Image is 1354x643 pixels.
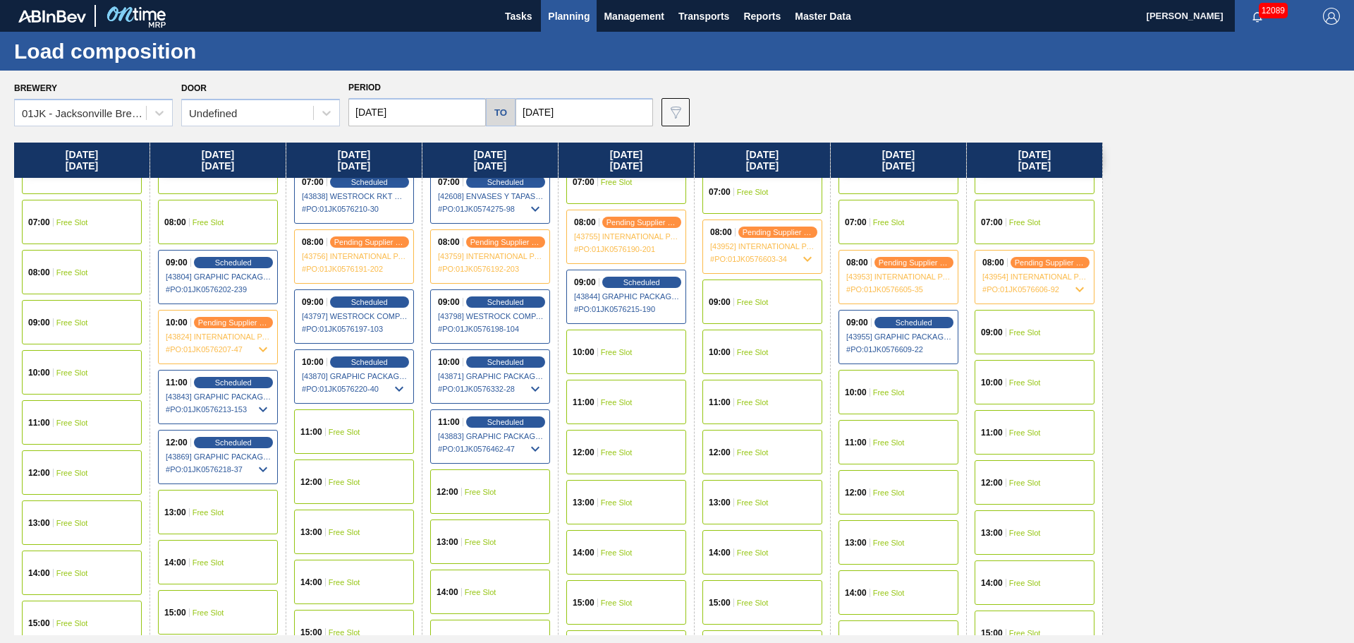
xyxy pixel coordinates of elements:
span: [43871] GRAPHIC PACKAGING INTERNATIONA - 0008221069 [438,372,544,380]
label: Brewery [14,83,57,93]
span: 13:00 [437,538,458,546]
span: Free Slot [193,508,224,517]
span: pending supplier review [198,318,269,327]
span: 11:00 [981,428,1003,437]
span: 09:00 [709,298,731,306]
span: 07:00 [573,178,594,186]
span: 12:00 [845,488,867,497]
span: 10:00 [302,358,324,366]
span: pending supplier review [1015,258,1085,267]
span: 14:00 [28,569,50,577]
span: Free Slot [737,298,769,306]
span: 14:00 [981,579,1003,587]
span: Free Slot [193,558,224,567]
span: 07:00 [302,178,324,186]
span: # PO : 01JK0576198-104 [438,320,544,337]
span: Free Slot [56,368,88,377]
span: Free Slot [56,519,88,527]
span: 08:00 [982,258,1004,267]
span: Free Slot [193,218,224,227]
span: [43755] INTERNATIONAL PAPER COMPANY - 0008221645 [574,232,680,241]
span: # PO : 01JK0576220-40 [302,380,408,397]
span: 08:00 [438,238,460,246]
span: 15:00 [573,599,594,607]
span: 12:00 [709,448,731,457]
span: Scheduled [487,298,524,306]
button: Notifications [1235,6,1280,26]
span: [43759] INTERNATIONAL PAPER COMPANY - 0008221645 [438,252,544,260]
span: Scheduled [896,318,932,327]
span: Free Slot [329,578,360,587]
span: Scheduled [487,358,524,366]
span: [43798] WESTROCK COMPANY - FOLDING CAR - 0008219776 [438,312,544,320]
span: # PO : 01JK0576210-30 [302,200,408,217]
span: # PO : 01JK0576207-47 [166,341,272,358]
input: mm/dd/yyyy [516,98,653,126]
span: [43797] WESTROCK COMPANY - FOLDING CAR - 0008219776 [302,312,408,320]
span: Free Slot [601,398,633,407]
span: 11:00 [166,378,188,387]
span: Free Slot [56,268,88,277]
span: Management [604,8,664,25]
span: [43870] GRAPHIC PACKAGING INTERNATIONA - 0008221069 [302,372,408,380]
div: Undefined [189,107,237,119]
span: pending supplier review [743,228,813,236]
span: Free Slot [873,589,905,597]
span: Free Slot [329,528,360,536]
span: # PO : 01JK0576191-202 [302,260,408,277]
img: TNhmsLtSVTkK8tSr43FrP2fwEKptu5GPRR3wAAAABJRU5ErkJggg== [18,10,86,23]
span: 09:00 [846,318,868,327]
span: Free Slot [329,428,360,436]
span: Scheduled [215,438,252,447]
span: 10:00 [166,318,188,327]
span: 10:00 [845,388,867,397]
h5: to [494,107,507,118]
span: Free Slot [1009,428,1041,437]
span: 11:00 [300,428,322,436]
span: 09:00 [302,298,324,306]
span: # PO : 01JK0576606-92 [982,281,1088,298]
label: Door [181,83,207,93]
span: Free Slot [1009,218,1041,227]
span: # PO : 01JK0576218-37 [166,461,272,478]
span: 10:00 [981,378,1003,387]
span: Free Slot [601,548,633,557]
div: [DATE] [DATE] [14,143,150,178]
span: 09:00 [438,298,460,306]
span: Free Slot [737,548,769,557]
span: Planning [548,8,590,25]
span: Free Slot [873,488,905,497]
span: Free Slot [56,419,88,427]
span: [43756] INTERNATIONAL PAPER COMPANY - 0008221645 [302,252,408,260]
span: 09:00 [166,258,188,267]
span: 15:00 [28,619,50,627]
span: Free Slot [873,539,905,547]
span: 08:00 [574,218,596,227]
span: Free Slot [1009,479,1041,487]
span: Free Slot [737,188,769,196]
span: 13:00 [164,508,186,517]
span: 11:00 [709,398,731,407]
span: Free Slot [1009,629,1041,637]
span: Free Slot [56,569,88,577]
span: 13:00 [709,498,731,507]
span: 07:00 [709,188,731,196]
span: # PO : 01JK0574275-98 [438,200,544,217]
span: 10:00 [438,358,460,366]
span: # PO : 01JK0576603-34 [710,251,816,268]
span: Free Slot [873,218,905,227]
span: Scheduled [215,378,252,387]
span: Free Slot [873,388,905,397]
span: [43804] GRAPHIC PACKAGING INTERNATIONA - 0008221069 [166,272,272,281]
span: 14:00 [573,548,594,557]
span: Free Slot [601,178,633,186]
span: 14:00 [164,558,186,567]
span: 13:00 [28,519,50,527]
div: [DATE] [DATE] [150,143,286,178]
span: # PO : 01JK0576605-35 [846,281,952,298]
span: Transports [678,8,729,25]
span: Free Slot [193,608,224,617]
span: Free Slot [737,398,769,407]
img: icon-filter-gray [667,104,684,121]
span: [42608] ENVASES Y TAPAS MODELO S A DE - 0008257397 [438,192,544,200]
